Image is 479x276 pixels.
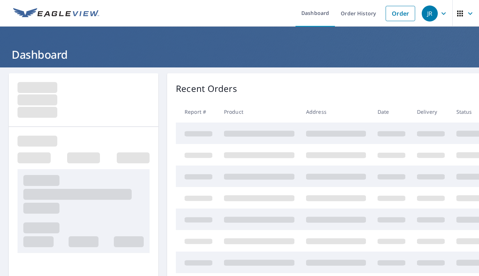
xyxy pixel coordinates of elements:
[176,82,237,95] p: Recent Orders
[300,101,372,123] th: Address
[9,47,470,62] h1: Dashboard
[411,101,451,123] th: Delivery
[13,8,99,19] img: EV Logo
[372,101,411,123] th: Date
[422,5,438,22] div: JR
[218,101,300,123] th: Product
[386,6,415,21] a: Order
[176,101,218,123] th: Report #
